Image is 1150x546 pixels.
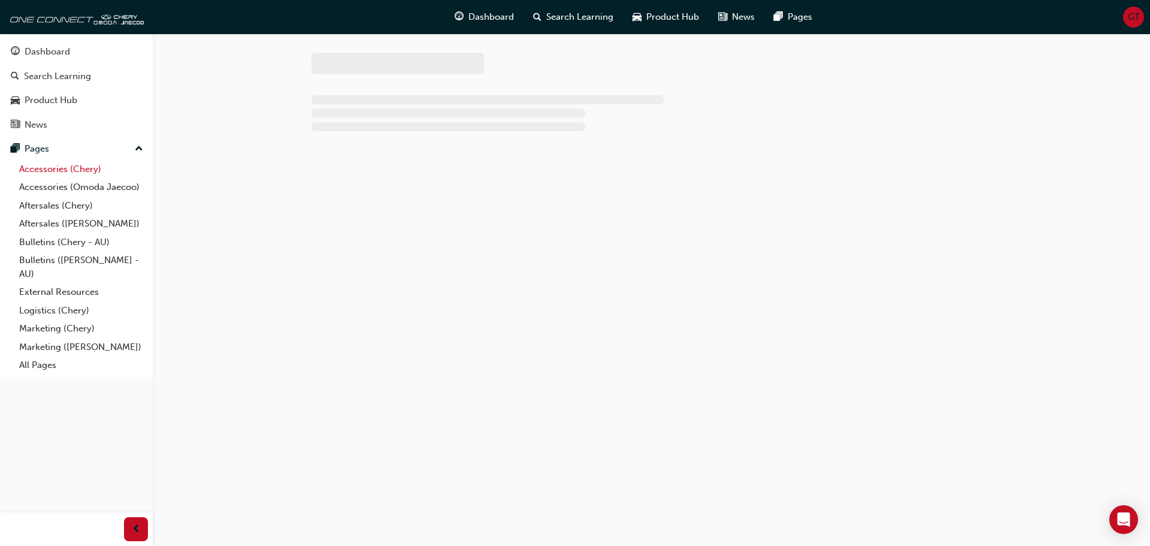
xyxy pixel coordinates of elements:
div: Open Intercom Messenger [1109,505,1138,534]
span: guage-icon [455,10,464,25]
span: news-icon [718,10,727,25]
a: Bulletins (Chery - AU) [14,233,148,252]
button: Pages [5,138,148,160]
button: GT [1123,7,1144,28]
a: Logistics (Chery) [14,301,148,320]
span: car-icon [11,95,20,106]
span: search-icon [11,71,19,82]
span: car-icon [632,10,641,25]
span: News [732,10,755,24]
a: All Pages [14,356,148,375]
span: GT [1128,10,1140,24]
a: car-iconProduct Hub [623,5,709,29]
button: DashboardSearch LearningProduct HubNews [5,38,148,138]
a: Dashboard [5,41,148,63]
img: oneconnect [6,5,144,29]
div: News [25,118,47,132]
a: Bulletins ([PERSON_NAME] - AU) [14,251,148,283]
a: guage-iconDashboard [445,5,523,29]
a: Search Learning [5,65,148,88]
a: pages-iconPages [764,5,822,29]
span: up-icon [135,141,143,157]
span: pages-icon [11,144,20,155]
span: Pages [788,10,812,24]
a: External Resources [14,283,148,301]
span: Dashboard [468,10,514,24]
span: guage-icon [11,47,20,58]
a: news-iconNews [709,5,764,29]
span: prev-icon [132,522,141,537]
a: Product Hub [5,89,148,111]
a: Marketing ([PERSON_NAME]) [14,338,148,357]
div: Search Learning [24,70,91,83]
a: Accessories (Chery) [14,160,148,179]
span: pages-icon [774,10,783,25]
span: search-icon [533,10,541,25]
a: search-iconSearch Learning [523,5,623,29]
a: Aftersales (Chery) [14,197,148,215]
a: Marketing (Chery) [14,319,148,338]
div: Product Hub [25,93,77,107]
a: News [5,114,148,136]
span: Search Learning [546,10,613,24]
span: Product Hub [646,10,699,24]
a: Aftersales ([PERSON_NAME]) [14,215,148,233]
a: Accessories (Omoda Jaecoo) [14,178,148,197]
div: Dashboard [25,45,70,59]
span: news-icon [11,120,20,131]
div: Pages [25,142,49,156]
